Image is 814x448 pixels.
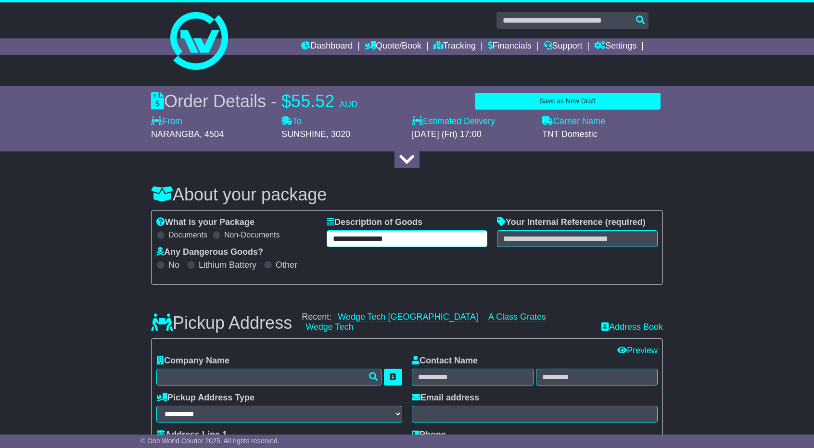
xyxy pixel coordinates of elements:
[433,38,476,55] a: Tracking
[617,346,658,355] a: Preview
[475,93,661,110] button: Save as New Draft
[156,247,263,258] label: Any Dangerous Goods?
[412,356,478,366] label: Contact Name
[301,38,353,55] a: Dashboard
[281,116,302,127] label: To
[281,129,326,139] span: SUNSHINE
[302,312,592,333] div: Recent:
[497,217,646,228] label: Your Internal Reference (required)
[151,91,357,112] div: Order Details -
[151,129,200,139] span: NARANGBA
[224,230,280,239] label: Non-Documents
[544,38,583,55] a: Support
[339,100,357,109] span: AUD
[168,260,179,271] label: No
[156,393,254,403] label: Pickup Address Type
[601,322,663,333] a: Address Book
[151,185,663,204] h3: About your package
[199,260,256,271] label: Lithium Battery
[412,116,533,127] label: Estimated Delivery
[200,129,224,139] span: , 4504
[542,116,605,127] label: Carrier Name
[542,129,663,140] div: TNT Domestic
[305,322,353,332] a: Wedge Tech
[338,312,478,322] a: Wedge Tech [GEOGRAPHIC_DATA]
[488,38,532,55] a: Financials
[151,116,182,127] label: From
[594,38,636,55] a: Settings
[140,437,280,445] span: © One World Courier 2025. All rights reserved.
[412,393,479,403] label: Email address
[327,217,422,228] label: Description of Goods
[168,230,207,239] label: Documents
[291,91,334,111] span: 55.52
[156,217,254,228] label: What is your Package
[412,129,533,140] div: [DATE] (Fri) 17:00
[326,129,350,139] span: , 3020
[488,312,546,322] a: A Class Grates
[156,356,229,366] label: Company Name
[281,91,291,111] span: $
[151,313,292,333] h3: Pickup Address
[156,430,227,440] label: Address Line 1
[412,430,446,440] label: Phone
[276,260,297,271] label: Other
[365,38,421,55] a: Quote/Book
